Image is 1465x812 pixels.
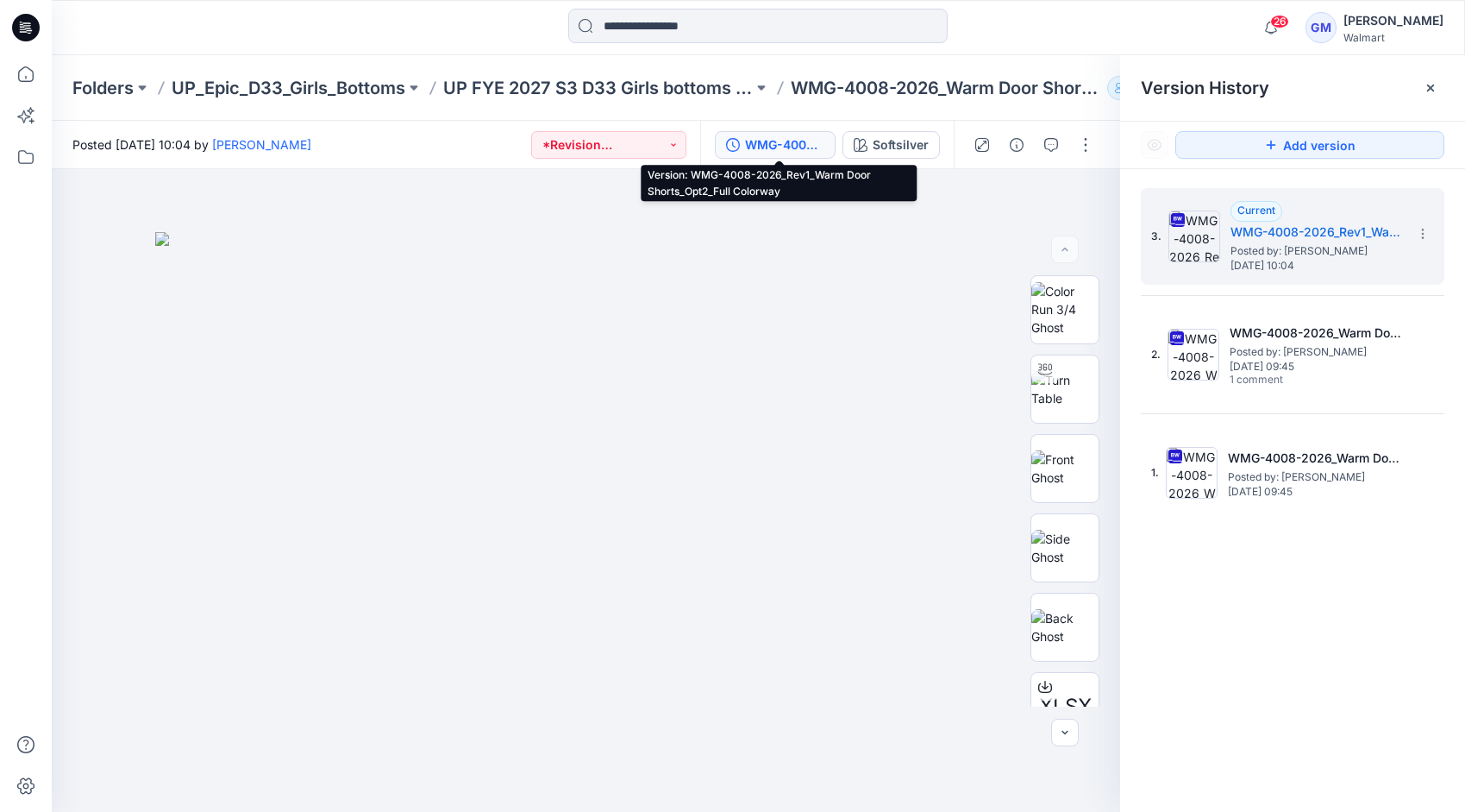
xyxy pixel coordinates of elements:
[1031,530,1099,566] img: Side Ghost
[1230,343,1402,361] span: Posted by: Gayan Mahawithanalage
[791,76,1100,100] p: WMG-4008-2026_Warm Door Shorts_Opt2
[1141,131,1168,159] button: Show Hidden Versions
[1039,691,1092,722] span: XLSX
[1343,31,1443,44] div: Walmart
[1175,131,1444,159] button: Add version
[1270,15,1289,28] span: 26
[1424,81,1437,95] button: Close
[1168,329,1219,381] img: WMG-4008-2026_Warm Door Shorts_Opt2_Full Colorway
[1228,486,1400,498] span: [DATE] 09:45
[1107,76,1164,100] button: 63
[1031,609,1099,645] img: Back Ghost
[1166,447,1218,499] img: WMG-4008-2026_Warm Door Shorts_Opt2_Softsilver
[1151,465,1159,481] span: 1.
[1031,282,1099,337] img: Color Run 3/4 Ghost
[1151,347,1161,362] span: 2.
[745,135,824,154] div: WMG-4008-2026_Rev1_Warm Door Shorts_Opt2_Full Colorway
[1151,229,1161,244] span: 3.
[1003,131,1030,159] button: Details
[212,137,311,152] a: [PERSON_NAME]
[172,76,405,100] a: UP_Epic_D33_Girls_Bottoms
[1230,323,1402,343] h5: WMG-4008-2026_Warm Door Shorts_Opt2_Full Colorway
[715,131,836,159] button: WMG-4008-2026_Rev1_Warm Door Shorts_Opt2_Full Colorway
[1237,204,1275,217] span: Current
[1031,450,1099,487] img: Front Ghost
[1230,361,1402,373] span: [DATE] 09:45
[1228,469,1400,486] span: Posted by: Gayan Mahawithanalage
[1343,10,1443,31] div: [PERSON_NAME]
[1230,222,1403,242] h5: WMG-4008-2026_Rev1_Warm Door Shorts_Opt2_Full Colorway
[1228,448,1400,469] h5: WMG-4008-2026_Warm Door Shorts_Opt2_Softsilver
[1031,371,1099,407] img: Turn Table
[873,135,929,154] div: Softsilver
[443,76,753,100] a: UP FYE 2027 S3 D33 Girls bottoms Epic
[1168,211,1220,262] img: WMG-4008-2026_Rev1_Warm Door Shorts_Opt2_Full Colorway
[842,131,940,159] button: Softsilver
[72,135,311,154] span: Posted [DATE] 10:04 by
[1230,374,1350,387] span: 1 comment
[1230,260,1403,272] span: [DATE] 10:04
[1230,242,1403,260] span: Posted by: Gayan Mahawithanalage
[1305,12,1337,43] div: GM
[72,76,134,100] a: Folders
[1141,78,1269,98] span: Version History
